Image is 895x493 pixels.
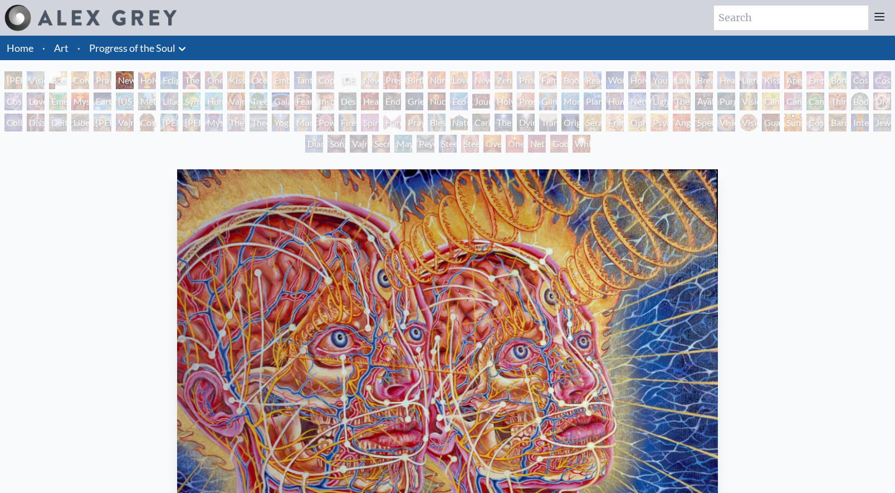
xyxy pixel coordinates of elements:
div: Despair [339,92,356,110]
div: Journey of the Wounded Healer [472,92,490,110]
div: One Taste [205,71,223,89]
div: Song of Vajra Being [327,135,345,153]
div: Peyote Being [417,135,434,153]
div: [US_STATE] Song [116,92,134,110]
div: Healing [717,71,735,89]
div: Praying [94,71,111,89]
div: [PERSON_NAME] [94,114,111,131]
a: Art [54,40,69,56]
div: Fractal Eyes [606,114,624,131]
div: [PERSON_NAME] & Eve [4,71,22,89]
div: Bond [829,71,847,89]
div: Young & Old [651,71,668,89]
div: Reading [584,71,601,89]
div: DMT - The Spirit Molecule [873,92,891,110]
div: Monochord [561,92,579,110]
div: Copulating [316,71,334,89]
div: Insomnia [316,92,334,110]
div: Cosmic Lovers [4,92,22,110]
div: Cosmic Artist [873,71,891,89]
div: Fear [294,92,312,110]
div: Nuclear Crucifixion [428,92,446,110]
div: Original Face [561,114,579,131]
div: Net of Being [528,135,546,153]
div: Oversoul [483,135,501,153]
div: Holy Fire [495,92,512,110]
div: Tree & Person [250,92,267,110]
div: Deities & Demons Drinking from the Milky Pool [49,114,67,131]
div: Purging [717,92,735,110]
div: Dying [517,114,535,131]
div: Power to the Peaceful [316,114,334,131]
li: · [38,36,50,60]
div: Cosmic Elf [806,114,824,131]
div: Visionary Origin of Language [27,71,45,89]
div: Endarkenment [383,92,401,110]
div: Holy Grail [138,71,156,89]
div: Zena Lotus [495,71,512,89]
div: Newborn [361,71,379,89]
div: Eclipse [160,71,178,89]
div: Love is a Cosmic Force [27,92,45,110]
div: Empowerment [806,71,824,89]
div: Mystic Eye [205,114,223,131]
div: Glimpsing the Empyrean [539,92,557,110]
div: Godself [550,135,568,153]
div: Nursing [428,71,446,89]
div: Yogi & the Möbius Sphere [272,114,290,131]
div: Embracing [272,71,290,89]
div: Firewalking [339,114,356,131]
div: Kiss of the [MEDICAL_DATA] [762,71,780,89]
div: The Kiss [183,71,200,89]
div: The Shulgins and their Alchemical Angels [673,92,691,110]
div: Earth Energies [94,92,111,110]
div: Humming Bird [205,92,223,110]
div: Grieving [405,92,423,110]
div: Ophanic Eyelash [628,114,646,131]
div: Wonder [606,71,624,89]
div: Birth [405,71,423,89]
div: Vajra Being [350,135,368,153]
div: Vision [PERSON_NAME] [740,114,757,131]
div: Mudra [294,114,312,131]
div: White Light [573,135,590,153]
div: [PERSON_NAME] [160,114,178,131]
div: Steeplehead 2 [461,135,479,153]
div: Family [539,71,557,89]
li: · [73,36,85,60]
div: Dissectional Art for Tool's Lateralus CD [27,114,45,131]
div: Lilacs [160,92,178,110]
div: Mysteriosa 2 [71,92,89,110]
div: Nature of Mind [450,114,468,131]
div: Eco-Atlas [450,92,468,110]
div: Cannabacchus [806,92,824,110]
div: Liberation Through Seeing [71,114,89,131]
div: Bardo Being [829,114,847,131]
div: Diamond Being [305,135,323,153]
div: Holy Family [628,71,646,89]
div: Interbeing [851,114,869,131]
div: Networks [628,92,646,110]
a: Progress of the Soul [89,40,175,56]
div: Guardian of Infinite Vision [762,114,780,131]
div: Vision Tree [740,92,757,110]
div: Theologue [250,114,267,131]
div: Seraphic Transport Docking on the Third Eye [584,114,601,131]
div: [PERSON_NAME] [183,114,200,131]
div: Body/Mind as a Vibratory Field of Energy [851,92,869,110]
div: [DEMOGRAPHIC_DATA] Embryo [339,71,356,89]
div: Emerald Grail [49,92,67,110]
div: Collective Vision [4,114,22,131]
div: The Soul Finds It's Way [495,114,512,131]
div: Jewel Being [873,114,891,131]
div: Third Eye Tears of Joy [829,92,847,110]
div: Hands that See [383,114,401,131]
div: Spirit Animates the Flesh [361,114,379,131]
div: Sunyata [784,114,802,131]
div: Ayahuasca Visitation [695,92,713,110]
div: Symbiosis: Gall Wasp & Oak Tree [183,92,200,110]
div: Blessing Hand [428,114,446,131]
div: Ocean of Love Bliss [250,71,267,89]
div: Secret Writing Being [372,135,390,153]
div: Prostration [517,92,535,110]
